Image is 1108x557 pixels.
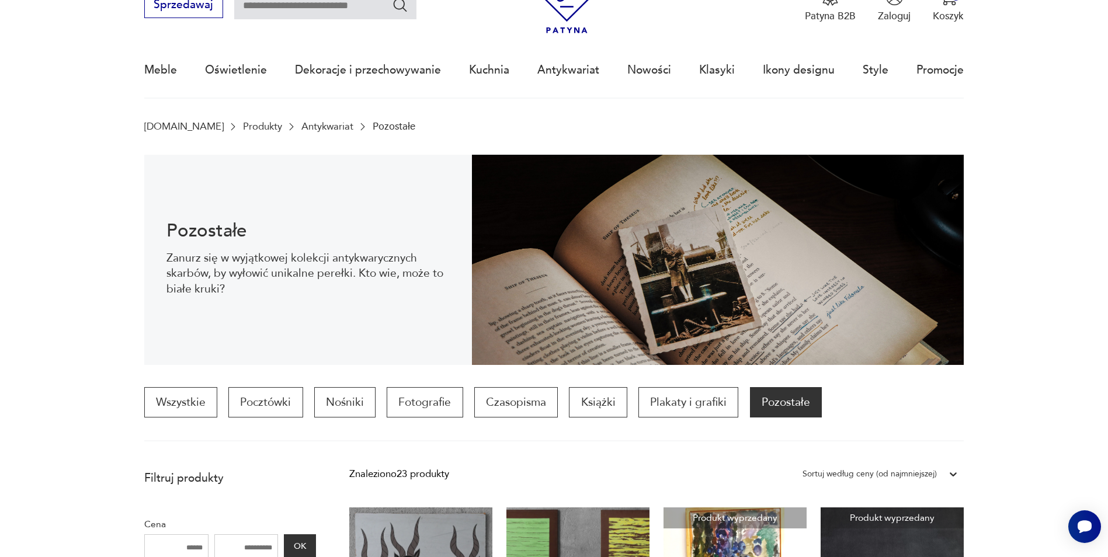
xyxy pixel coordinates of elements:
[472,155,964,365] img: Antykwariat Pozostałe
[228,387,303,417] a: Pocztówki
[166,222,450,239] h1: Pozostałe
[474,387,558,417] a: Czasopisma
[301,121,353,132] a: Antykwariat
[243,121,282,132] a: Produkty
[933,9,964,23] p: Koszyk
[349,467,449,482] div: Znaleziono 23 produkty
[314,387,376,417] a: Nośniki
[144,1,223,11] a: Sprzedawaj
[205,43,267,97] a: Oświetlenie
[1068,510,1101,543] iframe: Smartsupp widget button
[916,43,964,97] a: Promocje
[166,250,450,297] p: Zanurz się w wyjątkowej kolekcji antykwarycznych skarbów, by wyłowić unikalne perełki. Kto wie, m...
[863,43,888,97] a: Style
[803,467,937,482] div: Sortuj według ceny (od najmniejszej)
[805,9,856,23] p: Patyna B2B
[763,43,835,97] a: Ikony designu
[144,471,316,486] p: Filtruj produkty
[387,387,463,417] a: Fotografie
[537,43,599,97] a: Antykwariat
[699,43,735,97] a: Klasyki
[627,43,671,97] a: Nowości
[878,9,911,23] p: Zaloguj
[569,387,627,417] a: Książki
[638,387,738,417] a: Plakaty i grafiki
[469,43,509,97] a: Kuchnia
[750,387,822,417] a: Pozostałe
[144,387,217,417] a: Wszystkie
[144,121,224,132] a: [DOMAIN_NAME]
[144,43,177,97] a: Meble
[295,43,441,97] a: Dekoracje i przechowywanie
[373,121,415,132] p: Pozostałe
[144,517,316,532] p: Cena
